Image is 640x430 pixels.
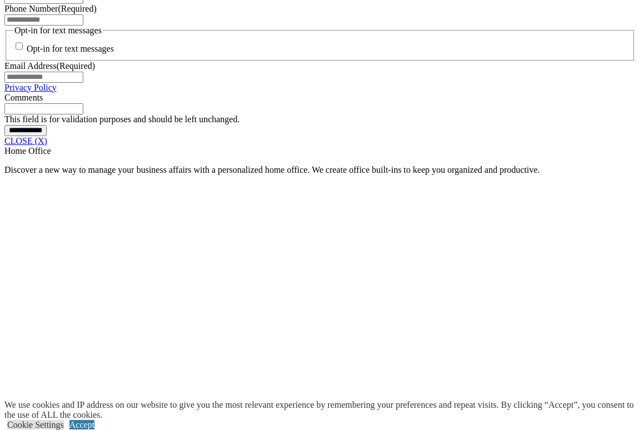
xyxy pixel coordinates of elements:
a: Privacy Policy [4,83,57,92]
label: Phone Number [4,4,97,13]
label: Email Address [4,61,95,71]
label: Comments [4,93,43,102]
span: (Required) [57,61,95,71]
legend: Opt-in for text messages [13,26,103,36]
p: Discover a new way to manage your business affairs with a personalized home office. We create off... [4,165,636,175]
span: (Required) [58,4,96,13]
a: Accept [69,420,94,429]
a: Cookie Settings [7,420,64,429]
a: CLOSE (X) [4,136,47,146]
span: Home Office [4,146,51,156]
label: Opt-in for text messages [27,44,114,54]
div: This field is for validation purposes and should be left unchanged. [4,114,636,124]
div: We use cookies and IP address on our website to give you the most relevant experience by remember... [4,400,640,420]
